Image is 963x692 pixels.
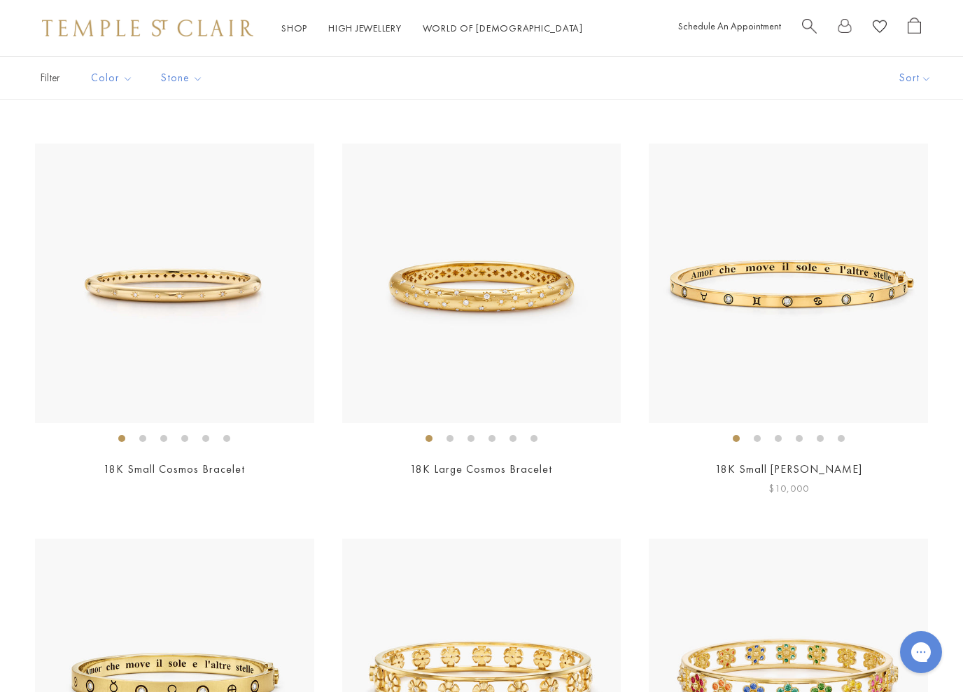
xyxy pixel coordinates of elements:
[42,20,253,36] img: Temple St. Clair
[410,462,552,476] a: 18K Large Cosmos Bracelet
[154,69,213,87] span: Stone
[84,69,143,87] span: Color
[868,57,963,99] button: Show sort by
[649,144,928,423] img: B71825-ASTRIDSM
[802,18,817,39] a: Search
[768,480,809,497] span: $10,000
[423,22,583,34] a: World of [DEMOGRAPHIC_DATA]World of [DEMOGRAPHIC_DATA]
[80,62,143,94] button: Color
[150,62,213,94] button: Stone
[715,462,862,476] a: 18K Small [PERSON_NAME]
[908,18,921,39] a: Open Shopping Bag
[281,20,583,37] nav: Main navigation
[342,144,621,423] img: B41824-COSMOSM
[281,22,307,34] a: ShopShop
[873,18,887,39] a: View Wishlist
[104,462,245,476] a: 18K Small Cosmos Bracelet
[893,626,949,678] iframe: Gorgias live chat messenger
[678,20,781,32] a: Schedule An Appointment
[328,22,402,34] a: High JewelleryHigh Jewellery
[35,144,314,423] img: B41824-COSMOSM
